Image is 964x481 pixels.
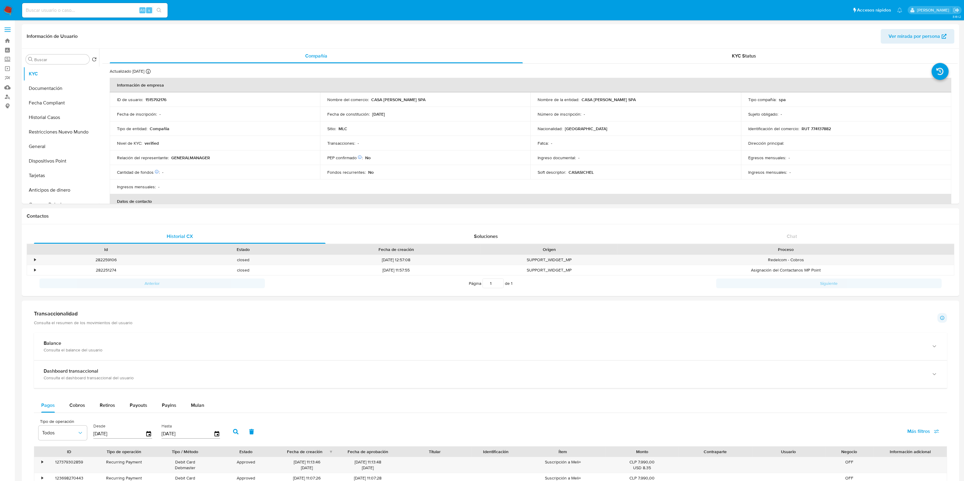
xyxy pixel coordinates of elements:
p: No [365,155,371,160]
p: [GEOGRAPHIC_DATA] [565,126,607,131]
button: Ver mirada por persona [881,29,954,44]
p: - [584,111,585,117]
p: - [789,155,790,160]
p: Fecha de inscripción : [117,111,157,117]
button: General [23,139,99,154]
p: Número de inscripción : [538,111,581,117]
p: Ingresos mensuales : [117,184,156,189]
button: Anterior [39,278,265,288]
button: Anticipos de dinero [23,183,99,197]
p: Relación del representante : [117,155,169,160]
div: Proceso [622,246,950,252]
p: Sitio : [327,126,336,131]
p: Nacionalidad : [538,126,562,131]
p: Nivel de KYC : [117,140,142,146]
a: Salir [953,7,959,13]
p: Cantidad de fondos : [117,170,160,175]
div: closed [175,265,312,275]
button: Restricciones Nuevo Mundo [23,125,99,139]
p: Fondos recurrentes : [327,170,366,175]
p: Identificación del comercio : [748,126,799,131]
p: Sujeto obligado : [748,111,778,117]
div: [DATE] 11:57:55 [312,265,481,275]
span: Chat [787,233,797,240]
button: Volver al orden por defecto [92,57,97,64]
p: Dirección principal : [748,140,784,146]
button: Siguiente [716,278,942,288]
p: verified [145,140,159,146]
p: - [158,184,159,189]
button: Dispositivos Point [23,154,99,168]
p: - [578,155,579,160]
a: Notificaciones [897,8,902,13]
input: Buscar usuario o caso... [22,6,168,14]
span: 1 [511,280,512,286]
p: Fecha de constitución : [327,111,370,117]
p: - [781,111,782,117]
p: - [159,111,161,117]
button: Cruces y Relaciones [23,197,99,212]
p: Compañia [150,126,169,131]
span: s [148,7,150,13]
span: Página de [469,278,512,288]
p: spa [779,97,786,102]
p: CASASICHEL [569,170,594,175]
p: No [368,170,374,175]
p: - [358,140,359,146]
div: SUPPORT_WIDGET_MP [481,265,618,275]
p: camilafernanda.paredessaldano@mercadolibre.cl [917,7,951,13]
p: - [162,170,163,175]
p: MLC [339,126,347,131]
p: RUT 774137882 [802,126,831,131]
div: Id [42,246,170,252]
p: CASA [PERSON_NAME] SPA [371,97,425,102]
button: KYC [23,67,99,81]
p: Soft descriptor : [538,170,566,175]
p: Tipo compañía : [748,97,776,102]
p: Ingresos mensuales : [748,170,787,175]
span: Soluciones [474,233,498,240]
button: Historial Casos [23,110,99,125]
p: 1515792176 [145,97,166,102]
p: Fatca : [538,140,549,146]
p: GENERALMANAGER [171,155,210,160]
div: SUPPORT_WIDGET_MP [481,255,618,265]
span: Alt [140,7,145,13]
button: Documentación [23,81,99,96]
div: 282251274 [38,265,175,275]
div: Origen [485,246,613,252]
p: ID de usuario : [117,97,143,102]
span: Historial CX [167,233,193,240]
div: • [34,267,36,273]
button: search-icon [153,6,165,15]
p: [DATE] [372,111,385,117]
p: Actualizado [DATE] [110,68,144,74]
span: Compañía [305,52,327,59]
p: Egresos mensuales : [748,155,786,160]
p: CASA [PERSON_NAME] SPA [582,97,636,102]
th: Datos de contacto [110,194,951,209]
button: Fecha Compliant [23,96,99,110]
p: Ingreso documental : [538,155,576,160]
div: Fecha de creación [316,246,476,252]
span: Ver mirada por persona [889,29,940,44]
p: Nombre del comercio : [327,97,369,102]
div: • [34,257,36,263]
p: Transacciones : [327,140,355,146]
button: Buscar [28,57,33,62]
div: Redelcom - Cobros [618,255,954,265]
span: KYC Status [732,52,756,59]
h1: Información de Usuario [27,33,78,39]
span: Accesos rápidos [857,7,891,13]
div: Asignación del Contactanos MP Point [618,265,954,275]
p: - [789,170,791,175]
p: - [551,140,552,146]
h1: Contactos [27,213,954,219]
div: 282259106 [38,255,175,265]
input: Buscar [34,57,87,62]
div: [DATE] 12:57:08 [312,255,481,265]
th: Información de empresa [110,78,951,92]
p: PEP confirmado : [327,155,363,160]
p: Nombre de la entidad : [538,97,579,102]
div: Estado [179,246,307,252]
